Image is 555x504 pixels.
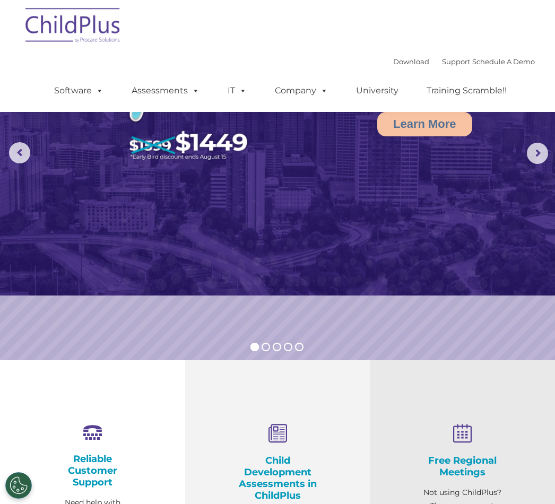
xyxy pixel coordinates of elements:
[376,389,555,504] iframe: Chat Widget
[264,80,339,101] a: Company
[121,80,210,101] a: Assessments
[238,455,317,501] h4: Child Development Assessments in ChildPlus
[44,80,114,101] a: Software
[393,57,535,66] font: |
[20,1,126,54] img: ChildPlus by Procare Solutions
[442,57,470,66] a: Support
[472,57,535,66] a: Schedule A Demo
[53,453,132,488] h4: Reliable Customer Support
[217,80,257,101] a: IT
[393,57,429,66] a: Download
[416,80,517,101] a: Training Scramble!!
[345,80,409,101] a: University
[5,472,32,499] button: Cookies Settings
[377,112,472,136] a: Learn More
